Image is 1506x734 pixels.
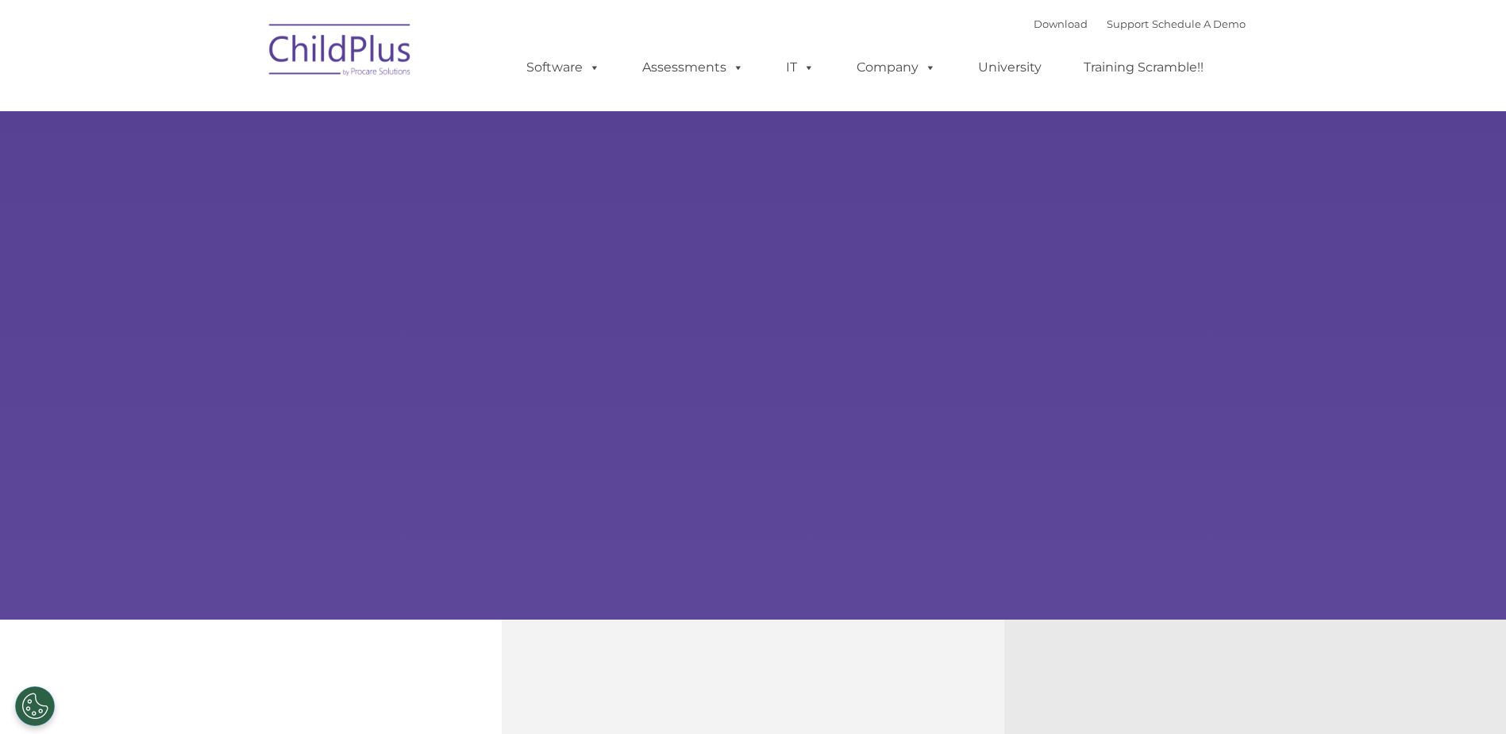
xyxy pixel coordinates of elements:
[1152,17,1246,30] a: Schedule A Demo
[841,52,952,83] a: Company
[510,52,616,83] a: Software
[15,686,55,726] button: Cookies Settings
[1068,52,1219,83] a: Training Scramble!!
[261,13,420,92] img: ChildPlus by Procare Solutions
[1034,17,1088,30] a: Download
[1034,17,1246,30] font: |
[962,52,1057,83] a: University
[626,52,760,83] a: Assessments
[1107,17,1149,30] a: Support
[770,52,830,83] a: IT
